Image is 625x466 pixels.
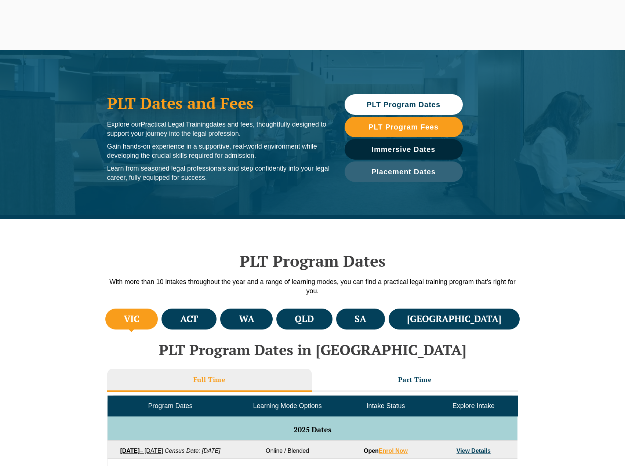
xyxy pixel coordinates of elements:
[345,117,463,137] a: PLT Program Fees
[355,313,366,325] h4: SA
[295,313,314,325] h4: QLD
[367,101,440,108] span: PLT Program Dates
[398,375,432,384] h3: Part Time
[233,441,342,459] td: Online / Blended
[345,161,463,182] a: Placement Dates
[239,313,254,325] h4: WA
[364,448,408,454] strong: Open
[120,448,163,454] a: [DATE]– [DATE]
[107,164,330,182] p: Learn from seasoned legal professionals and step confidently into your legal career, fully equipp...
[372,146,436,153] span: Immersive Dates
[124,313,139,325] h4: VIC
[180,313,198,325] h4: ACT
[453,402,495,409] span: Explore Intake
[193,375,226,384] h3: Full Time
[107,142,330,160] p: Gain hands-on experience in a supportive, real-world environment while developing the crucial ski...
[107,120,330,138] p: Explore our dates and fees, thoughtfully designed to support your journey into the legal profession.
[103,252,522,270] h2: PLT Program Dates
[366,402,405,409] span: Intake Status
[368,123,439,131] span: PLT Program Fees
[107,94,330,112] h1: PLT Dates and Fees
[407,313,501,325] h4: [GEOGRAPHIC_DATA]
[120,448,139,454] strong: [DATE]
[165,448,221,454] em: Census Date: [DATE]
[294,425,331,434] span: 2025 Dates
[103,342,522,358] h2: PLT Program Dates in [GEOGRAPHIC_DATA]
[345,139,463,160] a: Immersive Dates
[253,402,322,409] span: Learning Mode Options
[148,402,192,409] span: Program Dates
[371,168,436,175] span: Placement Dates
[457,448,491,454] a: View Details
[345,94,463,115] a: PLT Program Dates
[379,448,408,454] a: Enrol Now
[141,121,210,128] span: Practical Legal Training
[103,277,522,296] p: With more than 10 intakes throughout the year and a range of learning modes, you can find a pract...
